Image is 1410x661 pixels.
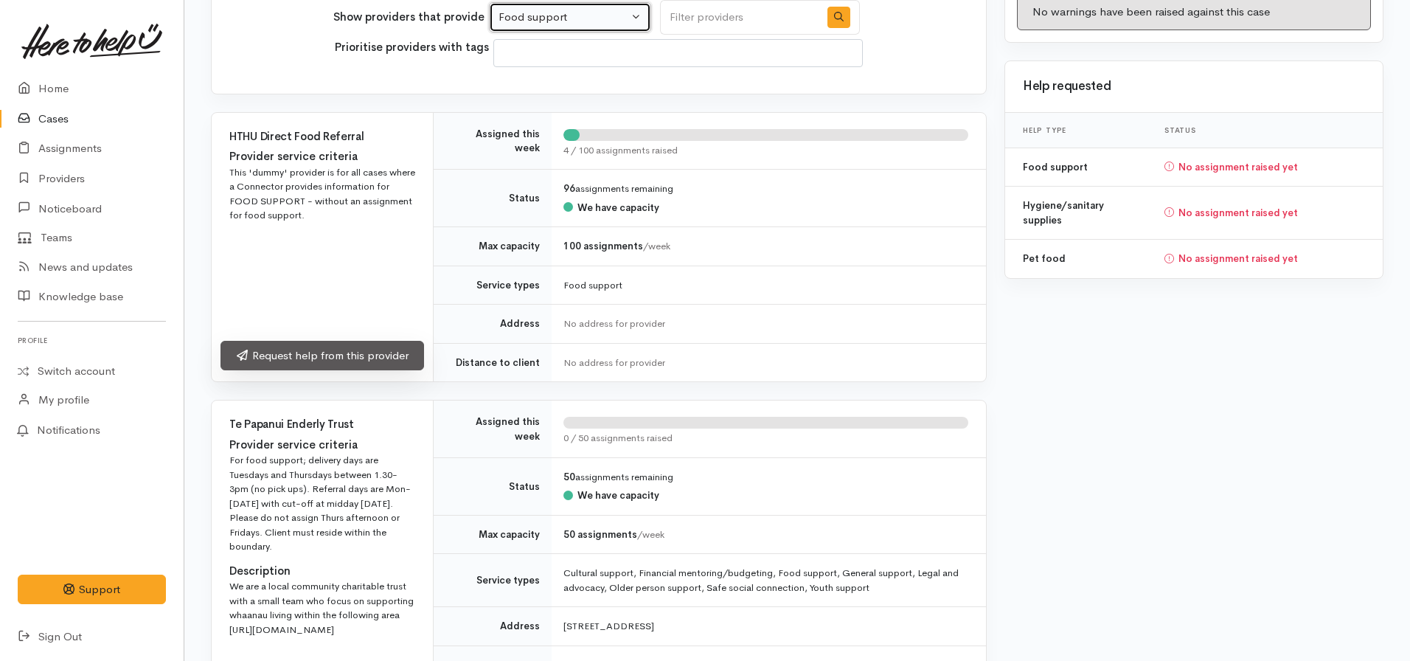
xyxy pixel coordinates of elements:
[563,182,575,195] b: 96
[1023,199,1104,226] b: Hygiene/sanitary supplies
[434,607,552,646] td: Address
[434,343,552,381] td: Distance to client
[563,240,643,252] b: 100 assignments
[229,165,415,223] div: This 'dummy' provider is for all cases where a Connector provides information for FOOD SUPPORT - ...
[434,515,552,554] td: Max capacity
[434,401,552,457] td: Assigned this week
[577,201,659,214] b: We have capacity
[563,528,637,541] b: 50 assignments
[434,305,552,344] td: Address
[563,181,968,196] div: assignments remaining
[563,566,968,595] div: Cultural support, Financial mentoring/budgeting, Food support, General support, Legal and advocac...
[434,554,552,607] td: Service types
[229,131,415,143] h4: HTHU Direct Food Referral
[1005,113,1153,148] th: Help type
[335,39,489,72] label: Prioritise providers with tags
[1014,80,1374,94] h3: Help requested
[1164,161,1298,173] b: No assignment raised yet
[489,2,651,32] button: Food support
[637,528,664,541] span: /week
[229,148,358,165] label: Provider service criteria
[434,457,552,515] td: Status
[229,453,415,554] div: For food support; delivery days are Tuesdays and Thursdays between 1.30-3pm (no pick ups). Referr...
[229,579,415,637] div: We are a local community charitable trust with a small team who focus on supporting whaanau livin...
[563,316,968,331] div: No address for provider
[563,143,968,158] div: 4 / 100 assignments raised
[643,240,670,252] span: /week
[563,471,575,483] b: 50
[1023,161,1088,173] b: Food support
[220,341,424,371] a: Request help from this provider
[229,437,358,454] label: Provider service criteria
[499,9,628,26] div: Food support
[333,9,485,26] label: Show providers that provide
[434,113,552,170] td: Assigned this week
[1164,252,1298,265] b: No assignment raised yet
[434,266,552,305] td: Service types
[229,563,291,580] label: Description
[18,330,166,350] h6: Profile
[18,575,166,605] button: Support
[563,470,968,485] div: assignments remaining
[563,431,968,446] div: 0 / 50 assignments raised
[577,489,659,502] b: We have capacity
[503,44,512,62] textarea: Search
[434,227,552,266] td: Max capacity
[563,619,968,634] div: [STREET_ADDRESS]
[434,170,552,227] td: Status
[1153,113,1383,148] th: Status
[1164,207,1298,219] b: No assignment raised yet
[1023,252,1066,265] b: Pet food
[563,278,968,293] div: Food support
[563,356,968,370] div: No address for provider
[229,418,415,431] h4: Te Papanui Enderly Trust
